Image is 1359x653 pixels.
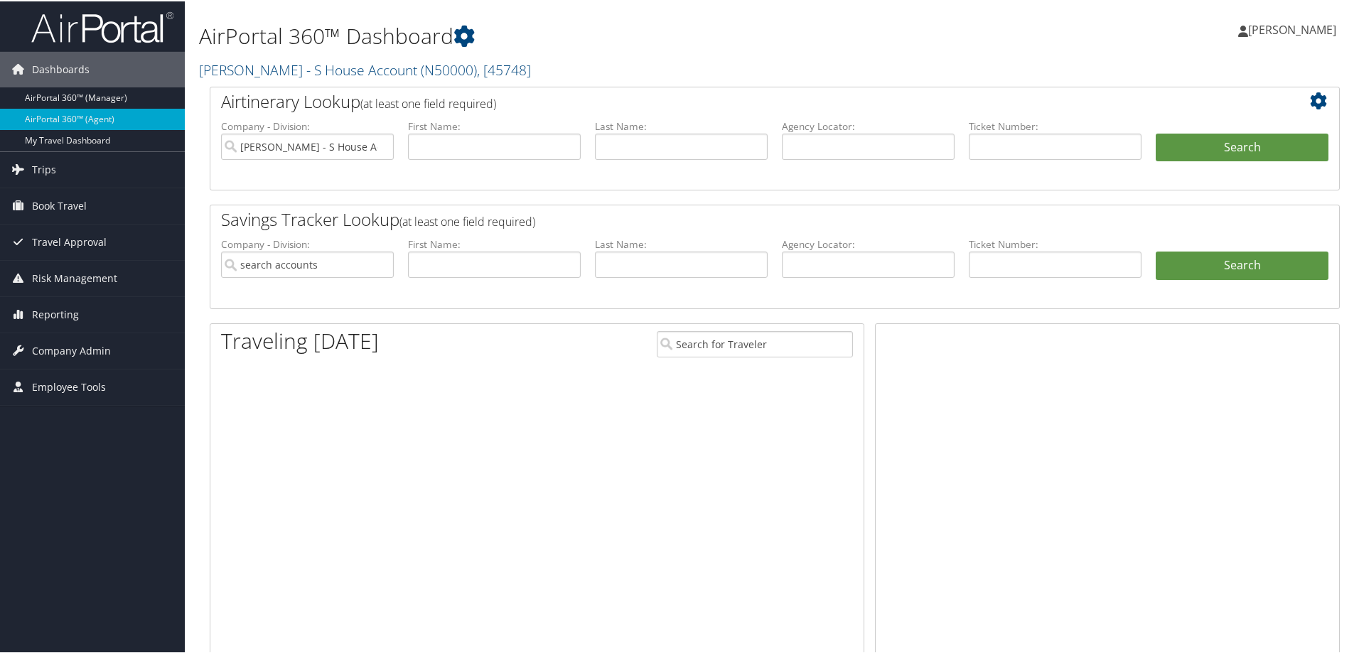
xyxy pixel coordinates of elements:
[657,330,853,356] input: Search for Traveler
[32,223,107,259] span: Travel Approval
[360,95,496,110] span: (at least one field required)
[782,236,955,250] label: Agency Locator:
[1238,7,1350,50] a: [PERSON_NAME]
[199,59,531,78] a: [PERSON_NAME] - S House Account
[32,259,117,295] span: Risk Management
[32,332,111,367] span: Company Admin
[421,59,477,78] span: ( N50000 )
[595,118,768,132] label: Last Name:
[1156,132,1328,161] button: Search
[199,20,967,50] h1: AirPortal 360™ Dashboard
[221,206,1235,230] h2: Savings Tracker Lookup
[399,212,535,228] span: (at least one field required)
[221,236,394,250] label: Company - Division:
[32,187,87,222] span: Book Travel
[221,325,379,355] h1: Traveling [DATE]
[221,118,394,132] label: Company - Division:
[969,236,1142,250] label: Ticket Number:
[32,368,106,404] span: Employee Tools
[1248,21,1336,36] span: [PERSON_NAME]
[477,59,531,78] span: , [ 45748 ]
[221,88,1235,112] h2: Airtinerary Lookup
[32,50,90,86] span: Dashboards
[408,236,581,250] label: First Name:
[595,236,768,250] label: Last Name:
[31,9,173,43] img: airportal-logo.png
[782,118,955,132] label: Agency Locator:
[408,118,581,132] label: First Name:
[1156,250,1328,279] a: Search
[32,296,79,331] span: Reporting
[32,151,56,186] span: Trips
[969,118,1142,132] label: Ticket Number:
[221,250,394,276] input: search accounts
